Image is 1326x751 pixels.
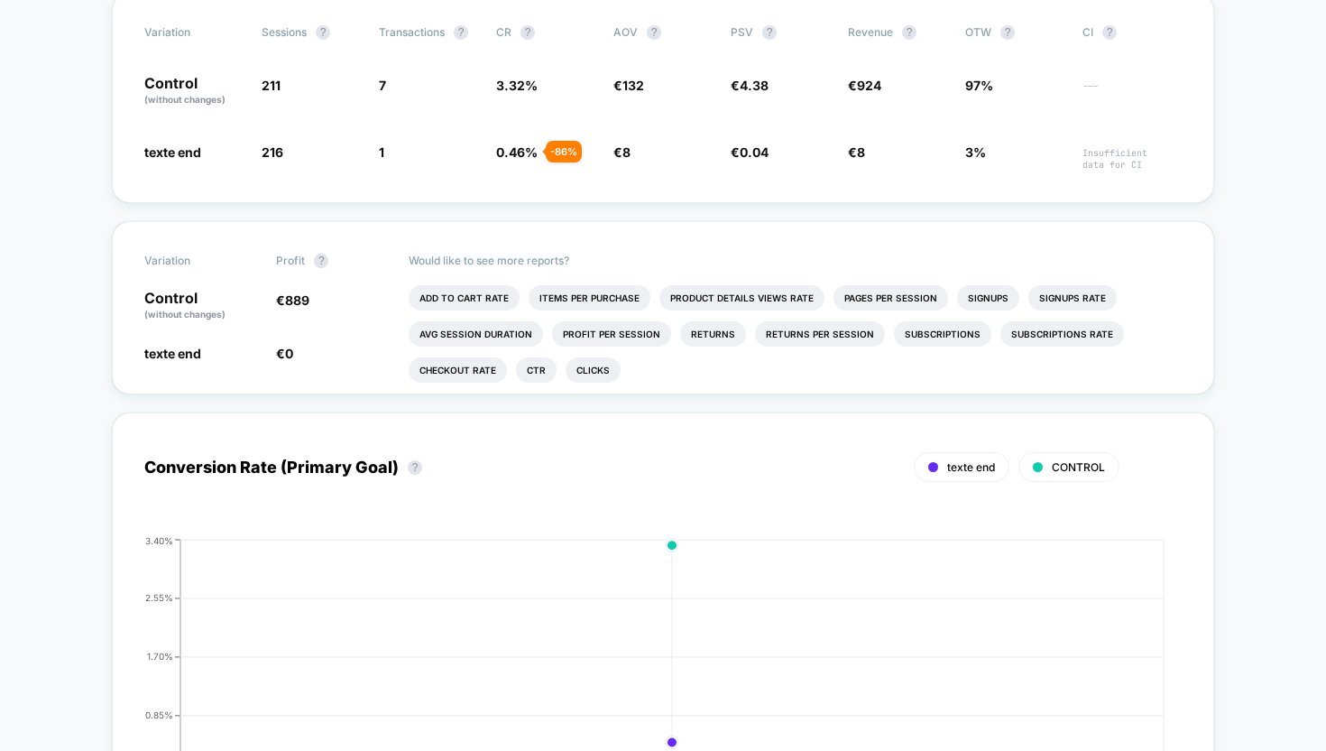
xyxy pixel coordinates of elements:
[680,321,746,347] li: Returns
[1000,25,1015,40] button: ?
[262,144,283,160] span: 216
[276,254,305,267] span: Profit
[409,285,520,311] li: Add To Cart Rate
[379,25,445,39] span: Transactions
[894,321,991,347] li: Subscriptions
[516,357,557,383] li: Ctr
[902,25,916,40] button: ?
[276,346,293,361] span: €
[622,78,644,93] span: 132
[647,25,661,40] button: ?
[1082,147,1182,171] span: Insufficient data for CI
[1052,460,1105,474] span: CONTROL
[379,78,386,93] span: 7
[762,25,777,40] button: ?
[965,144,986,160] span: 3%
[848,144,865,160] span: €
[546,141,582,162] div: - 86 %
[285,292,309,308] span: 889
[144,94,226,105] span: (without changes)
[144,309,226,320] span: (without changes)
[147,651,173,662] tspan: 1.70%
[1000,321,1124,347] li: Subscriptions Rate
[566,357,621,383] li: Clicks
[408,460,422,475] button: ?
[613,144,631,160] span: €
[1082,80,1182,107] span: ---
[496,78,538,93] span: 3.32 %
[755,321,885,347] li: Returns Per Session
[1102,25,1117,40] button: ?
[731,144,769,160] span: €
[833,285,948,311] li: Pages Per Session
[144,346,201,361] span: texte end
[144,291,258,321] p: Control
[529,285,650,311] li: Items Per Purchase
[731,78,769,93] span: €
[848,25,893,39] span: Revenue
[379,144,384,160] span: 1
[145,534,173,545] tspan: 3.40%
[520,25,535,40] button: ?
[613,78,644,93] span: €
[659,285,824,311] li: Product Details Views Rate
[454,25,468,40] button: ?
[965,78,993,93] span: 97%
[731,25,753,39] span: PSV
[144,25,244,40] span: Variation
[496,25,511,39] span: CR
[144,144,201,160] span: texte end
[740,78,769,93] span: 4.38
[145,709,173,720] tspan: 0.85%
[145,592,173,603] tspan: 2.55%
[144,76,244,107] p: Control
[409,357,507,383] li: Checkout Rate
[276,292,309,308] span: €
[857,78,881,93] span: 924
[496,144,538,160] span: 0.46 %
[409,321,543,347] li: Avg Session Duration
[262,78,281,93] span: 211
[613,25,638,39] span: AOV
[1082,25,1182,40] span: CI
[316,25,330,40] button: ?
[848,78,881,93] span: €
[947,460,995,474] span: texte end
[965,25,1064,40] span: OTW
[740,144,769,160] span: 0.04
[314,254,328,268] button: ?
[857,144,865,160] span: 8
[622,144,631,160] span: 8
[409,254,1183,267] p: Would like to see more reports?
[552,321,671,347] li: Profit Per Session
[285,346,293,361] span: 0
[144,254,244,268] span: Variation
[1028,285,1117,311] li: Signups Rate
[957,285,1019,311] li: Signups
[262,25,307,39] span: Sessions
